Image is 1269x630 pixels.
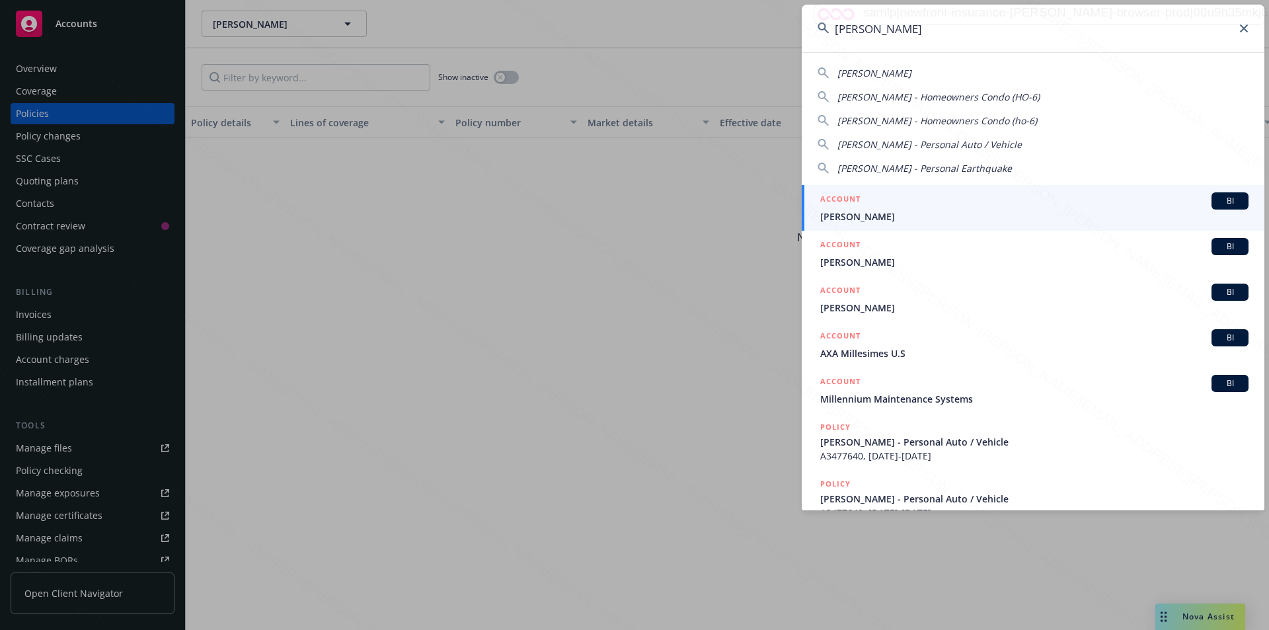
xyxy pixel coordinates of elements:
[820,284,861,299] h5: ACCOUNT
[820,492,1249,506] span: [PERSON_NAME] - Personal Auto / Vehicle
[837,138,1022,151] span: [PERSON_NAME] - Personal Auto / Vehicle
[1217,286,1243,298] span: BI
[820,435,1249,449] span: [PERSON_NAME] - Personal Auto / Vehicle
[802,470,1264,527] a: POLICY[PERSON_NAME] - Personal Auto / VehicleA3477640, [DATE]-[DATE]
[802,322,1264,368] a: ACCOUNTBIAXA Millesimes U.S
[820,420,851,434] h5: POLICY
[820,392,1249,406] span: Millennium Maintenance Systems
[820,449,1249,463] span: A3477640, [DATE]-[DATE]
[802,368,1264,413] a: ACCOUNTBIMillennium Maintenance Systems
[1217,377,1243,389] span: BI
[820,192,861,208] h5: ACCOUNT
[802,231,1264,276] a: ACCOUNTBI[PERSON_NAME]
[820,255,1249,269] span: [PERSON_NAME]
[1217,241,1243,253] span: BI
[820,477,851,491] h5: POLICY
[1217,332,1243,344] span: BI
[837,162,1012,175] span: [PERSON_NAME] - Personal Earthquake
[820,329,861,345] h5: ACCOUNT
[802,185,1264,231] a: ACCOUNTBI[PERSON_NAME]
[1217,195,1243,207] span: BI
[820,375,861,391] h5: ACCOUNT
[820,210,1249,223] span: [PERSON_NAME]
[837,91,1040,103] span: [PERSON_NAME] - Homeowners Condo (HO-6)
[837,114,1037,127] span: [PERSON_NAME] - Homeowners Condo (ho-6)
[820,506,1249,520] span: A3477640, [DATE]-[DATE]
[802,413,1264,470] a: POLICY[PERSON_NAME] - Personal Auto / VehicleA3477640, [DATE]-[DATE]
[837,67,911,79] span: [PERSON_NAME]
[820,301,1249,315] span: [PERSON_NAME]
[820,238,861,254] h5: ACCOUNT
[802,5,1264,52] input: Search...
[820,346,1249,360] span: AXA Millesimes U.S
[802,276,1264,322] a: ACCOUNTBI[PERSON_NAME]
